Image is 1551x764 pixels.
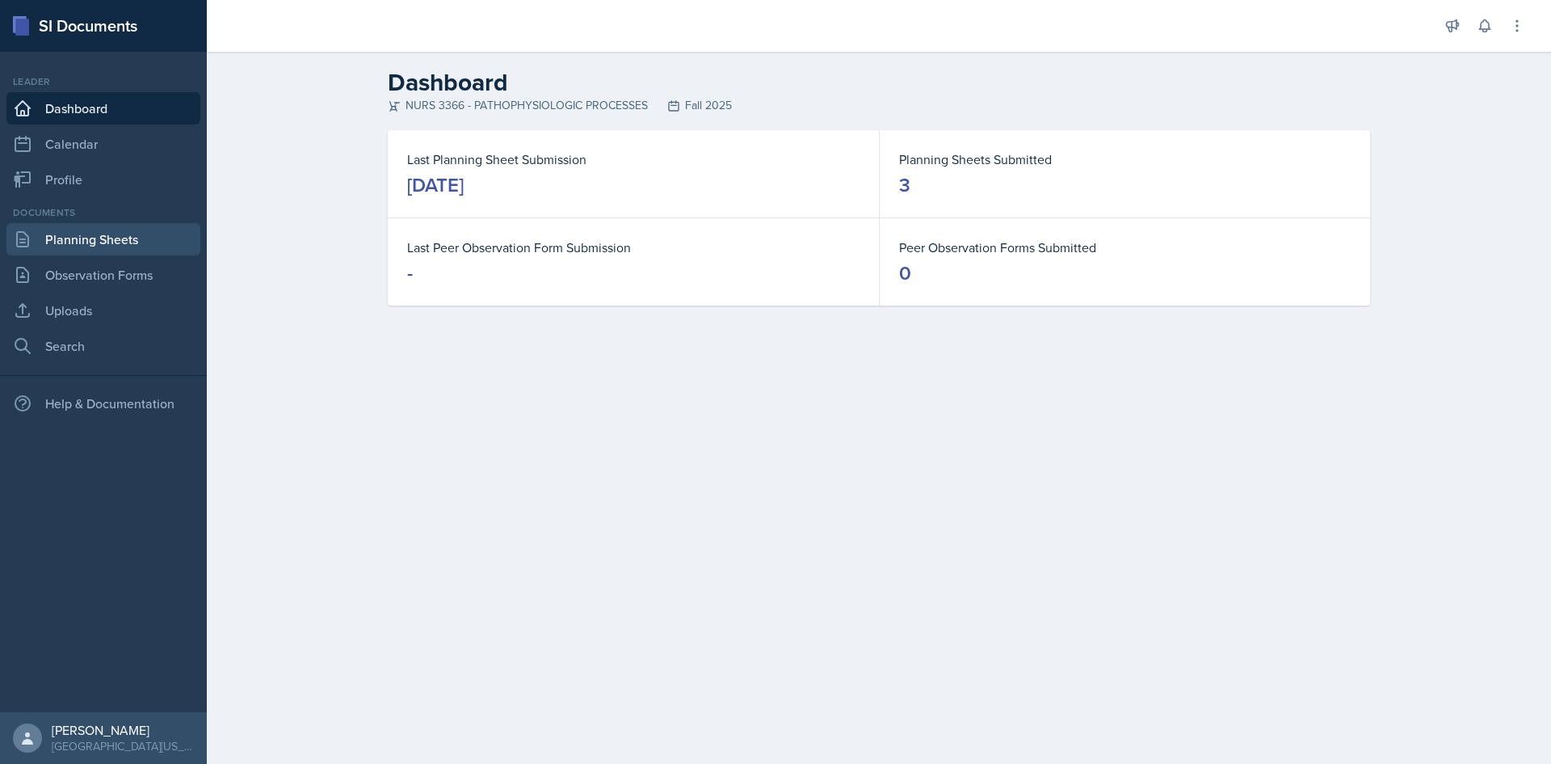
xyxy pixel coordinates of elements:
dt: Last Planning Sheet Submission [407,150,860,169]
a: Uploads [6,294,200,327]
div: Leader [6,74,200,89]
div: [DATE] [407,172,464,198]
dt: Last Peer Observation Form Submission [407,238,860,257]
a: Search [6,330,200,362]
div: [GEOGRAPHIC_DATA][US_STATE] [52,738,194,754]
div: - [407,260,413,286]
a: Calendar [6,128,200,160]
div: 3 [899,172,910,198]
a: Profile [6,163,200,196]
a: Dashboard [6,92,200,125]
div: Documents [6,205,200,220]
h2: Dashboard [388,68,1370,97]
a: Observation Forms [6,259,200,291]
div: 0 [899,260,911,286]
div: [PERSON_NAME] [52,722,194,738]
dt: Peer Observation Forms Submitted [899,238,1351,257]
a: Planning Sheets [6,223,200,255]
dt: Planning Sheets Submitted [899,150,1351,169]
div: Help & Documentation [6,387,200,420]
div: NURS 3366 - PATHOPHYSIOLOGIC PROCESSES Fall 2025 [388,97,1370,114]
